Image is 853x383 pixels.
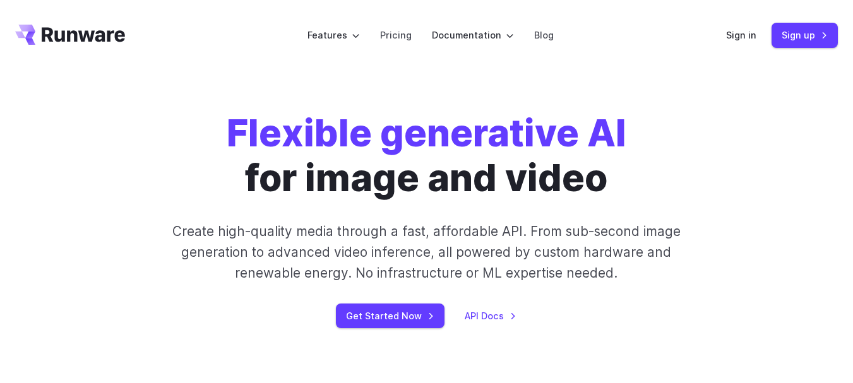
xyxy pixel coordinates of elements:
[15,25,125,45] a: Go to /
[465,309,516,323] a: API Docs
[227,111,626,201] h1: for image and video
[380,28,412,42] a: Pricing
[534,28,554,42] a: Blog
[336,303,444,328] a: Get Started Now
[164,221,690,284] p: Create high-quality media through a fast, affordable API. From sub-second image generation to adv...
[227,110,626,155] strong: Flexible generative AI
[432,28,514,42] label: Documentation
[772,23,838,47] a: Sign up
[307,28,360,42] label: Features
[726,28,756,42] a: Sign in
